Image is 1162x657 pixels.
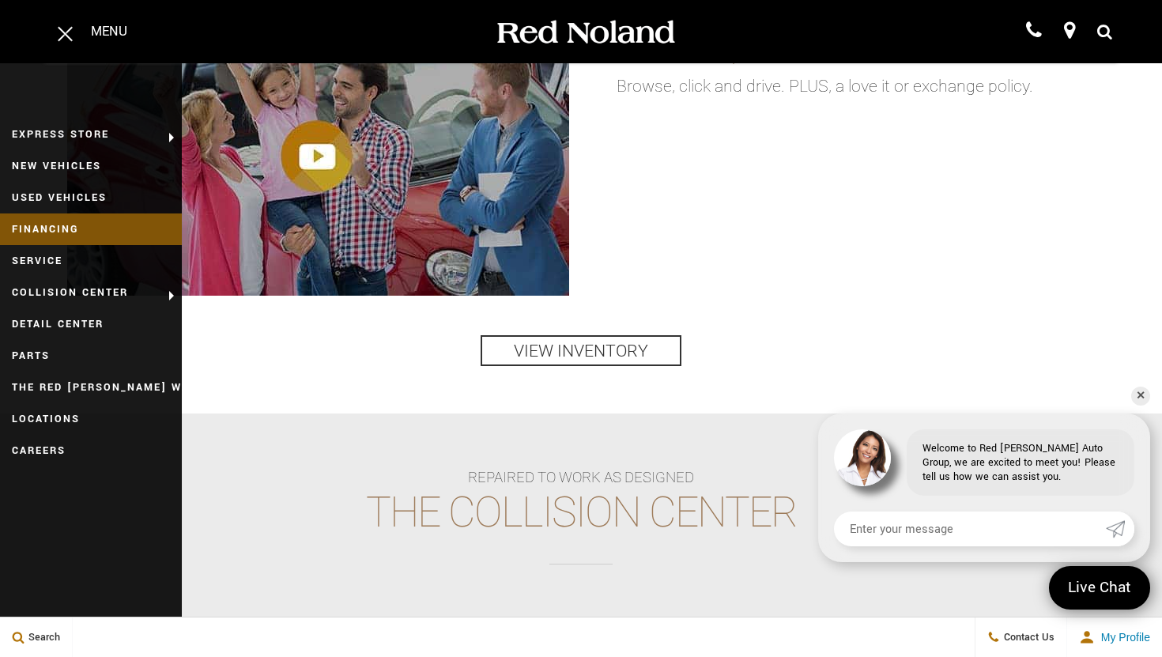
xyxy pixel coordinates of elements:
a: Live Chat [1049,566,1150,610]
h2: The Collision Center [24,490,1138,564]
p: Browse, click and drive. PLUS, a love it or exchange policy. [617,76,1095,96]
span: My Profile [1095,631,1150,644]
a: View Inventory [481,335,681,366]
img: Agent profile photo [834,429,891,486]
div: Welcome to Red [PERSON_NAME] Auto Group, we are excited to meet you! Please tell us how we can as... [907,429,1134,496]
input: Enter your message [834,512,1106,546]
button: Open user profile menu [1067,617,1162,657]
div: Repaired to work as designed [24,469,1138,486]
span: Contact Us [1000,630,1054,644]
img: Buying from Red Noland Used [67,19,569,296]
img: Red Noland Auto Group [494,18,676,46]
span: Live Chat [1060,577,1139,598]
span: Search [25,630,60,644]
a: Submit [1106,512,1134,546]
